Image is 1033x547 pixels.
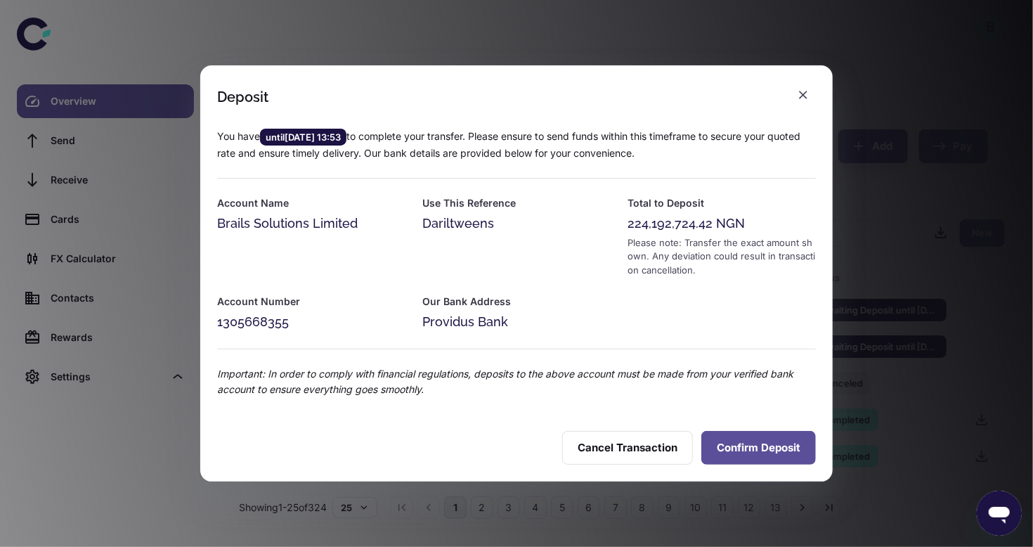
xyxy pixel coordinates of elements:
[422,294,611,309] h6: Our Bank Address
[562,431,693,465] button: Cancel Transaction
[422,312,611,332] div: Providus Bank
[977,491,1022,536] iframe: Button to launch messaging window, conversation in progress
[217,312,405,332] div: 1305668355
[217,89,268,105] div: Deposit
[628,236,816,278] div: Please note: Transfer the exact amount shown. Any deviation could result in transaction cancellat...
[217,129,816,161] p: You have to complete your transfer. Please ensure to send funds within this timeframe to secure y...
[628,214,816,233] div: 224,192,724.42 NGN
[217,366,816,397] p: Important: In order to comply with financial regulations, deposits to the above account must be m...
[217,214,405,233] div: Brails Solutions Limited
[217,294,405,309] h6: Account Number
[422,195,611,211] h6: Use This Reference
[260,130,346,144] span: until [DATE] 13:53
[422,214,611,233] div: Dariltweens
[628,195,816,211] h6: Total to Deposit
[217,195,405,211] h6: Account Name
[701,431,816,465] button: Confirm Deposit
